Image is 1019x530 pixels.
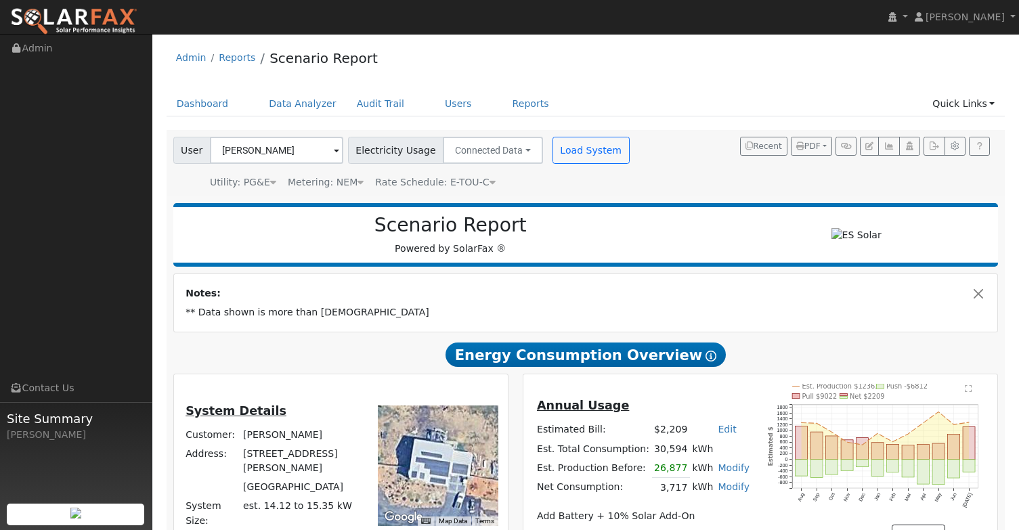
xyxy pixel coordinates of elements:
[777,410,787,416] text: 1600
[779,451,787,457] text: 200
[176,52,207,63] a: Admin
[871,460,884,477] rect: onclick=""
[949,492,958,502] text: Jun
[534,478,651,498] td: Net Consumption:
[348,137,443,164] span: Electricity Usage
[210,137,343,164] input: Select a User
[779,445,787,451] text: 400
[903,492,913,503] text: Mar
[857,438,869,460] rect: onclick=""
[288,175,364,190] div: Metering: NEM
[917,460,930,484] rect: onclick=""
[187,214,714,237] h2: Scenario Report
[740,137,787,156] button: Recent
[836,137,857,156] button: Generate Report Link
[475,517,494,525] a: Terms (opens in new tab)
[965,384,972,393] text: 
[922,91,1005,116] a: Quick Links
[180,214,721,256] div: Powered by SolarFax ®
[907,433,909,435] circle: onclick=""
[932,460,945,485] rect: onclick=""
[902,460,914,477] rect: onclick=""
[690,458,716,478] td: kWh
[381,508,426,526] img: Google
[718,481,750,492] a: Modify
[948,435,960,460] rect: onclick=""
[968,422,970,424] circle: onclick=""
[167,91,239,116] a: Dashboard
[785,457,788,463] text: 0
[652,420,690,439] td: $2,209
[443,137,543,164] button: Connected Data
[183,303,989,322] td: ** Data shown is more than [DEMOGRAPHIC_DATA]
[7,428,145,442] div: [PERSON_NAME]
[878,137,899,156] button: Multi-Series Graph
[534,458,651,478] td: Est. Production Before:
[690,478,716,498] td: kWh
[932,444,945,460] rect: onclick=""
[922,422,924,424] circle: onclick=""
[767,427,774,466] text: Estimated $
[871,443,884,460] rect: onclick=""
[777,416,787,422] text: 1400
[777,428,787,434] text: 1000
[183,425,241,444] td: Customer:
[899,137,920,156] button: Login As
[718,462,750,473] a: Modify
[831,431,833,433] circle: onclick=""
[938,412,940,414] circle: onclick=""
[841,440,853,460] rect: onclick=""
[827,492,836,502] text: Oct
[963,427,975,460] rect: onclick=""
[778,480,787,486] text: -800
[810,460,823,478] rect: onclick=""
[926,12,1005,22] span: [PERSON_NAME]
[857,460,869,467] rect: onclick=""
[652,458,690,478] td: 26,877
[791,137,832,156] button: PDF
[945,137,966,156] button: Settings
[778,462,787,468] text: -200
[375,177,495,187] span: Alias: None
[534,507,752,526] td: Add Battery + 10% Solar Add-On
[887,445,899,460] rect: onclick=""
[446,343,726,367] span: Energy Consumption Overview
[902,445,914,460] rect: onclick=""
[948,460,960,478] rect: onclick=""
[502,91,559,116] a: Reports
[961,492,974,508] text: [DATE]
[241,478,362,497] td: [GEOGRAPHIC_DATA]
[241,425,362,444] td: [PERSON_NAME]
[243,500,352,511] span: est. 14.12 to 15.35 kW
[259,91,347,116] a: Data Analyzer
[846,441,848,443] circle: onclick=""
[652,478,690,498] td: 3,717
[917,445,930,460] rect: onclick=""
[718,424,736,435] a: Edit
[934,492,943,504] text: May
[892,441,894,443] circle: onclick=""
[796,492,806,502] text: Aug
[186,288,221,299] strong: Notes:
[796,460,808,476] rect: onclick=""
[186,404,286,418] u: System Details
[816,422,818,424] circle: onclick=""
[972,286,986,301] button: Close
[810,433,823,460] rect: onclick=""
[779,433,787,439] text: 800
[7,410,145,428] span: Site Summary
[888,492,897,502] text: Feb
[347,91,414,116] a: Audit Trail
[552,137,630,164] button: Load System
[802,393,838,400] text: Pull $9022
[219,52,255,63] a: Reports
[778,468,787,474] text: -400
[183,497,241,530] td: System Size:
[706,351,716,361] i: Show Help
[269,50,378,66] a: Scenario Report
[796,426,808,460] rect: onclick=""
[953,424,955,426] circle: onclick=""
[537,399,629,412] u: Annual Usage
[381,508,426,526] a: Open this area in Google Maps (opens a new window)
[850,393,885,400] text: Net $2209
